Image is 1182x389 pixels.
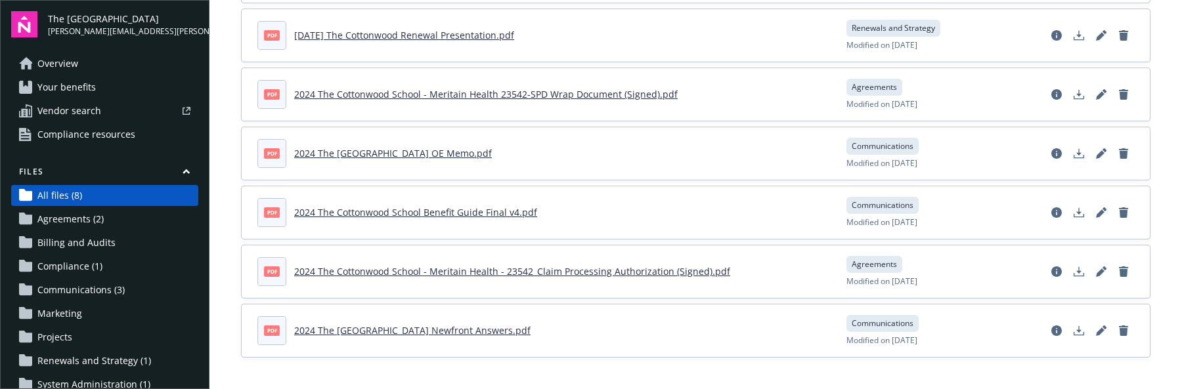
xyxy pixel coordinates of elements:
[11,327,198,348] a: Projects
[1113,320,1134,341] a: Delete document
[264,266,280,276] span: pdf
[11,77,198,98] a: Your benefits
[1046,143,1067,164] a: View file details
[846,276,917,287] span: Modified on [DATE]
[1068,261,1089,282] a: Download document
[11,279,198,300] a: Communications (3)
[37,350,151,371] span: Renewals and Strategy (1)
[294,147,492,159] a: 2024 The [GEOGRAPHIC_DATA] OE Memo.pdf
[1046,261,1067,282] a: View file details
[294,88,678,100] a: 2024 The Cottonwood School - Meritain Health 23542-SPD Wrap Document (Signed).pdf
[11,232,198,253] a: Billing and Audits
[48,11,198,37] button: The [GEOGRAPHIC_DATA][PERSON_NAME][EMAIL_ADDRESS][PERSON_NAME][DOMAIN_NAME]
[1091,84,1112,105] a: Edit document
[264,148,280,158] span: pdf
[11,303,198,324] a: Marketing
[852,317,913,329] span: Communications
[11,350,198,371] a: Renewals and Strategy (1)
[37,303,82,324] span: Marketing
[11,185,198,206] a: All files (8)
[264,207,280,217] span: pdf
[1091,143,1112,164] a: Edit document
[294,206,537,218] a: 2024 The Cottonwood School Benefit Guide Final v4.pdf
[37,209,104,230] span: Agreements (2)
[1091,25,1112,46] a: Edit document
[846,98,917,110] span: Modified on [DATE]
[1068,84,1089,105] a: Download document
[11,100,198,121] a: Vendor search
[1068,320,1089,341] a: Download document
[37,185,82,206] span: All files (8)
[48,12,198,26] span: The [GEOGRAPHIC_DATA]
[11,209,198,230] a: Agreements (2)
[1091,261,1112,282] a: Edit document
[37,124,135,145] span: Compliance resources
[37,279,125,300] span: Communications (3)
[294,29,514,41] a: [DATE] The Cottonwood Renewal Presentation.pdf
[1046,25,1067,46] a: View file details
[294,324,531,337] a: 2024 The [GEOGRAPHIC_DATA] Newfront Answers.pdf
[11,166,198,182] button: Files
[846,157,917,169] span: Modified on [DATE]
[1046,202,1067,223] a: View file details
[1068,143,1089,164] a: Download document
[852,199,913,211] span: Communications
[1068,25,1089,46] a: Download document
[11,11,37,37] img: navigator-logo.svg
[1113,143,1134,164] a: Delete document
[37,327,72,348] span: Projects
[11,53,198,74] a: Overview
[1091,320,1112,341] a: Edit document
[48,26,198,37] span: [PERSON_NAME][EMAIL_ADDRESS][PERSON_NAME][DOMAIN_NAME]
[37,256,102,277] span: Compliance (1)
[1113,202,1134,223] a: Delete document
[1046,320,1067,341] a: View file details
[37,77,96,98] span: Your benefits
[852,258,897,270] span: Agreements
[1113,261,1134,282] a: Delete document
[11,124,198,145] a: Compliance resources
[1068,202,1089,223] a: Download document
[264,89,280,99] span: pdf
[846,39,917,51] span: Modified on [DATE]
[11,256,198,277] a: Compliance (1)
[264,30,280,40] span: pdf
[37,232,116,253] span: Billing and Audits
[1113,84,1134,105] a: Delete document
[1046,84,1067,105] a: View file details
[852,140,913,152] span: Communications
[37,53,78,74] span: Overview
[294,265,730,277] a: 2024 The Cottonwood School - Meritain Health - 23542_Claim Processing Authorization (Signed).pdf
[1113,25,1134,46] a: Delete document
[852,81,897,93] span: Agreements
[846,335,917,346] span: Modified on [DATE]
[264,325,280,335] span: pdf
[846,216,917,228] span: Modified on [DATE]
[37,100,101,121] span: Vendor search
[1091,202,1112,223] a: Edit document
[852,22,935,34] span: Renewals and Strategy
